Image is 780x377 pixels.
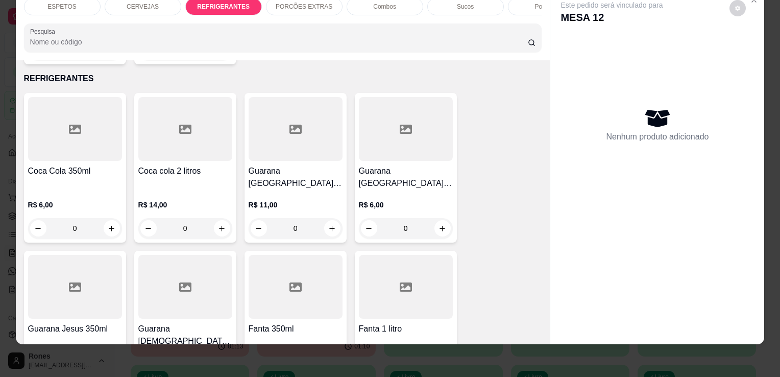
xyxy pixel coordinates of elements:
button: decrease-product-quantity [30,220,46,237]
p: Porções [535,3,557,11]
p: Sucos [457,3,474,11]
h4: Guarana Jesus 350ml [28,323,122,335]
h4: Guarana [GEOGRAPHIC_DATA] 350ml [359,165,453,190]
h4: Fanta 1 litro [359,323,453,335]
p: REFRIGERANTES [24,73,542,85]
p: R$ 6,00 [28,200,122,210]
h4: Coca Cola 350ml [28,165,122,177]
input: Pesquisa [30,37,528,47]
p: Nenhum produto adicionado [606,131,709,143]
button: increase-product-quantity [104,220,120,237]
p: PORCÕES EXTRAS [276,3,332,11]
button: decrease-product-quantity [361,220,377,237]
h4: Guarana [GEOGRAPHIC_DATA] 1 litro [249,165,343,190]
p: MESA 12 [560,10,663,25]
button: decrease-product-quantity [140,220,157,237]
p: ESPETOS [47,3,76,11]
p: R$ 14,00 [138,200,232,210]
button: increase-product-quantity [324,220,340,237]
label: Pesquisa [30,27,59,36]
button: increase-product-quantity [434,220,451,237]
p: REFRIGERANTES [197,3,250,11]
p: R$ 11,00 [249,200,343,210]
h4: Fanta 350ml [249,323,343,335]
button: decrease-product-quantity [251,220,267,237]
h4: Guarana [DEMOGRAPHIC_DATA] 1 litro [138,323,232,347]
button: increase-product-quantity [214,220,230,237]
p: Combos [373,3,396,11]
p: CERVEJAS [127,3,159,11]
p: R$ 6,00 [359,200,453,210]
h4: Coca cola 2 litros [138,165,232,177]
